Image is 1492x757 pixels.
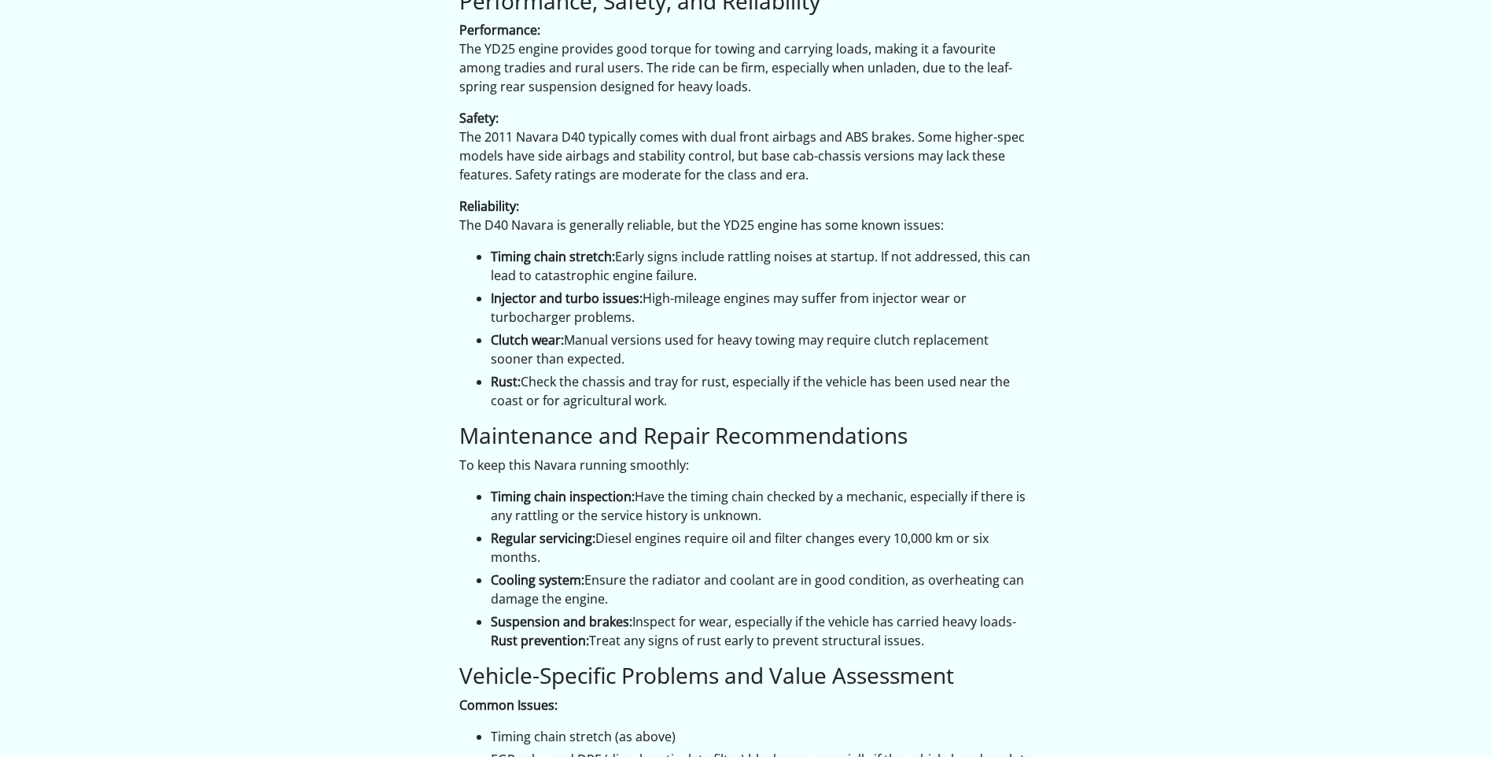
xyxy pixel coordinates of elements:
strong: Rust: [491,373,521,390]
h3: Vehicle-Specific Problems and Value Assessment [459,663,1033,689]
p: The YD25 engine provides good torque for towing and carrying loads, making it a favourite among t... [459,20,1033,96]
p: To keep this Navara running smoothly: [459,456,1033,475]
strong: Injector and turbo issues: [491,290,643,307]
strong: Suspension and brakes: [491,613,632,630]
strong: Performance: [459,21,540,39]
strong: Clutch wear: [491,331,564,349]
p: The 2011 Navara D40 typically comes with dual front airbags and ABS brakes. Some higher-spec mode... [459,109,1033,184]
li: Timing chain stretch (as above) [491,727,1033,746]
li: Check the chassis and tray for rust, especially if the vehicle has been used near the coast or fo... [491,372,1033,410]
li: High-mileage engines may suffer from injector wear or turbocharger problems. [491,289,1033,327]
strong: Regular servicing: [491,530,595,547]
strong: Timing chain stretch: [491,248,615,265]
strong: Rust prevention: [491,632,589,649]
li: Have the timing chain checked by a mechanic, especially if there is any rattling or the service h... [491,487,1033,525]
li: Ensure the radiator and coolant are in good condition, as overheating can damage the engine. [491,571,1033,608]
strong: Timing chain inspection: [491,488,635,505]
p: The D40 Navara is generally reliable, but the YD25 engine has some known issues: [459,197,1033,234]
h3: Maintenance and Repair Recommendations [459,423,1033,449]
strong: Reliability: [459,198,519,215]
strong: Cooling system: [491,571,584,589]
strong: Safety: [459,109,499,127]
li: Diesel engines require oil and filter changes every 10,000 km or six months. [491,529,1033,567]
strong: Common Issues: [459,696,558,714]
li: Early signs include rattling noises at startup. If not addressed, this can lead to catastrophic e... [491,247,1033,285]
li: Inspect for wear, especially if the vehicle has carried heavy loads- Treat any signs of rust earl... [491,612,1033,650]
li: Manual versions used for heavy towing may require clutch replacement sooner than expected. [491,330,1033,368]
